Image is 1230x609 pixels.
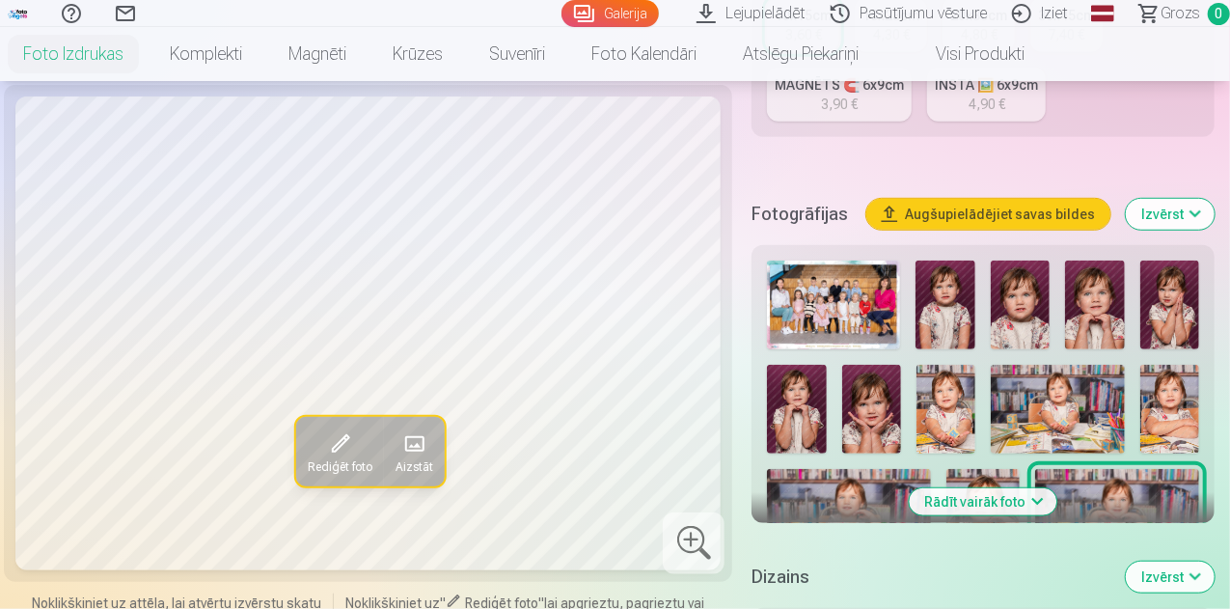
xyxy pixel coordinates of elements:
[752,201,851,228] h5: Fotogrāfijas
[910,488,1057,515] button: Rādīt vairāk foto
[1126,562,1215,593] button: Izvērst
[882,27,1048,81] a: Visi produkti
[1161,2,1200,25] span: Grozs
[396,459,433,475] span: Aizstāt
[369,27,466,81] a: Krūzes
[935,75,1038,95] div: INSTA 🖼️ 6x9cm
[568,27,720,81] a: Foto kalendāri
[8,8,29,19] img: /fa1
[296,417,384,486] button: Rediģēt foto
[752,564,1110,591] h5: Dizains
[720,27,882,81] a: Atslēgu piekariņi
[384,417,445,486] button: Aizstāt
[775,75,904,95] div: MAGNĒTS 🧲 6x9cm
[1208,3,1230,25] span: 0
[308,459,372,475] span: Rediģēt foto
[147,27,265,81] a: Komplekti
[1126,199,1215,230] button: Izvērst
[927,68,1046,122] a: INSTA 🖼️ 6x9cm4,90 €
[969,95,1005,114] div: 4,90 €
[466,27,568,81] a: Suvenīri
[866,199,1110,230] button: Augšupielādējiet savas bildes
[821,95,858,114] div: 3,90 €
[265,27,369,81] a: Magnēti
[767,68,912,122] a: MAGNĒTS 🧲 6x9cm3,90 €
